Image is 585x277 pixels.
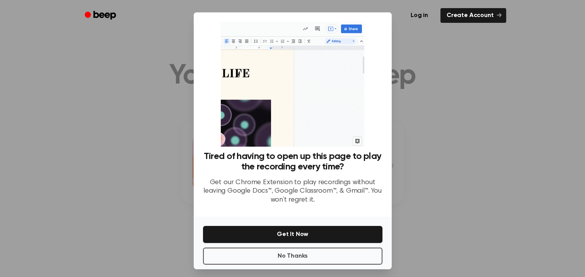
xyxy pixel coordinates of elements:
[203,178,382,205] p: Get our Chrome Extension to play recordings without leaving Google Docs™, Google Classroom™, & Gm...
[221,22,364,147] img: Beep extension in action
[440,8,506,23] a: Create Account
[203,248,382,265] button: No Thanks
[403,7,436,24] a: Log in
[79,8,123,23] a: Beep
[203,226,382,243] button: Get It Now
[203,151,382,172] h3: Tired of having to open up this page to play the recording every time?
